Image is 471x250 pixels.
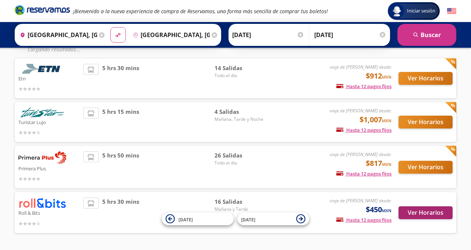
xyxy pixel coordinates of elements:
[232,26,304,44] input: Elegir Fecha
[215,206,266,213] span: Mañana y Tarde
[447,7,456,16] button: English
[330,64,392,70] em: viaje de [PERSON_NAME] desde:
[215,151,266,160] span: 26 Salidas
[399,206,453,219] button: Ver Horarios
[215,198,266,206] span: 16 Salidas
[17,26,97,44] input: Buscar Origen
[330,108,392,114] em: viaje de [PERSON_NAME] desde:
[360,114,392,125] span: $1,007
[18,198,66,208] img: Roll & Bits
[366,204,392,215] span: $450
[336,217,392,223] span: Hasta 12 pagos fijos
[18,64,66,74] img: Etn
[241,216,255,222] span: [DATE]
[215,116,266,123] span: Mañana, Tarde y Noche
[397,24,456,46] button: Buscar
[102,198,139,227] span: 5 hrs 30 mins
[215,64,266,72] span: 14 Salidas
[162,213,234,225] button: [DATE]
[178,216,193,222] span: [DATE]
[366,70,392,81] span: $912
[102,64,139,93] span: 5 hrs 30 mins
[15,4,70,18] a: Brand Logo
[18,74,79,83] p: Etn
[404,7,438,15] span: Iniciar sesión
[330,151,392,157] em: viaje de [PERSON_NAME] desde:
[15,4,70,15] i: Brand Logo
[18,108,66,117] img: Turistar Lujo
[382,118,392,123] small: MXN
[18,117,79,126] p: Turistar Lujo
[336,170,392,177] span: Hasta 12 pagos fijos
[102,108,139,137] span: 5 hrs 15 mins
[399,161,453,174] button: Ver Horarios
[102,151,139,183] span: 5 hrs 50 mins
[18,208,79,217] p: Roll & Bits
[130,26,210,44] input: Buscar Destino
[399,72,453,85] button: Ver Horarios
[382,208,392,213] small: MXN
[336,83,392,90] span: Hasta 12 pagos fijos
[237,213,309,225] button: [DATE]
[28,46,80,53] em: Cargando resultados ...
[215,72,266,79] span: Todo el día
[215,160,266,166] span: Todo el día
[18,164,79,173] p: Primera Plus
[399,116,453,128] button: Ver Horarios
[366,158,392,169] span: $817
[330,198,392,204] em: viaje de [PERSON_NAME] desde:
[215,108,266,116] span: 4 Salidas
[18,151,66,164] img: Primera Plus
[336,127,392,133] span: Hasta 12 pagos fijos
[382,162,392,167] small: MXN
[382,74,392,80] small: MXN
[73,8,328,15] em: ¡Bienvenido a la nueva experiencia de compra de Reservamos, una forma más sencilla de comprar tus...
[314,26,386,44] input: Opcional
